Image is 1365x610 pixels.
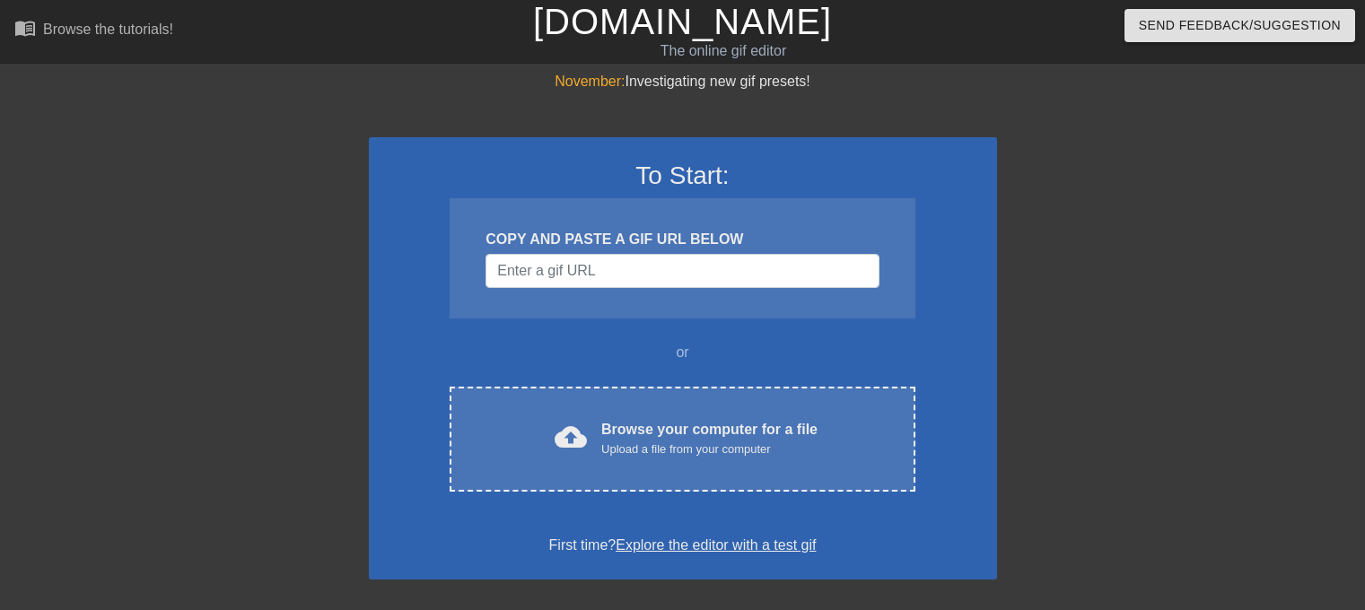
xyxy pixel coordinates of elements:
div: Browse the tutorials! [43,22,173,37]
span: November: [555,74,625,89]
button: Send Feedback/Suggestion [1124,9,1355,42]
div: Investigating new gif presets! [369,71,997,92]
div: Upload a file from your computer [601,440,818,458]
h3: To Start: [392,161,974,191]
input: Username [486,254,879,288]
div: COPY AND PASTE A GIF URL BELOW [486,229,879,250]
div: First time? [392,535,974,556]
span: cloud_upload [555,421,587,453]
a: Explore the editor with a test gif [616,537,816,553]
div: Browse your computer for a file [601,419,818,458]
div: or [416,342,950,363]
a: [DOMAIN_NAME] [533,2,832,41]
a: Browse the tutorials! [14,17,173,45]
div: The online gif editor [464,40,983,62]
span: Send Feedback/Suggestion [1139,14,1341,37]
span: menu_book [14,17,36,39]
